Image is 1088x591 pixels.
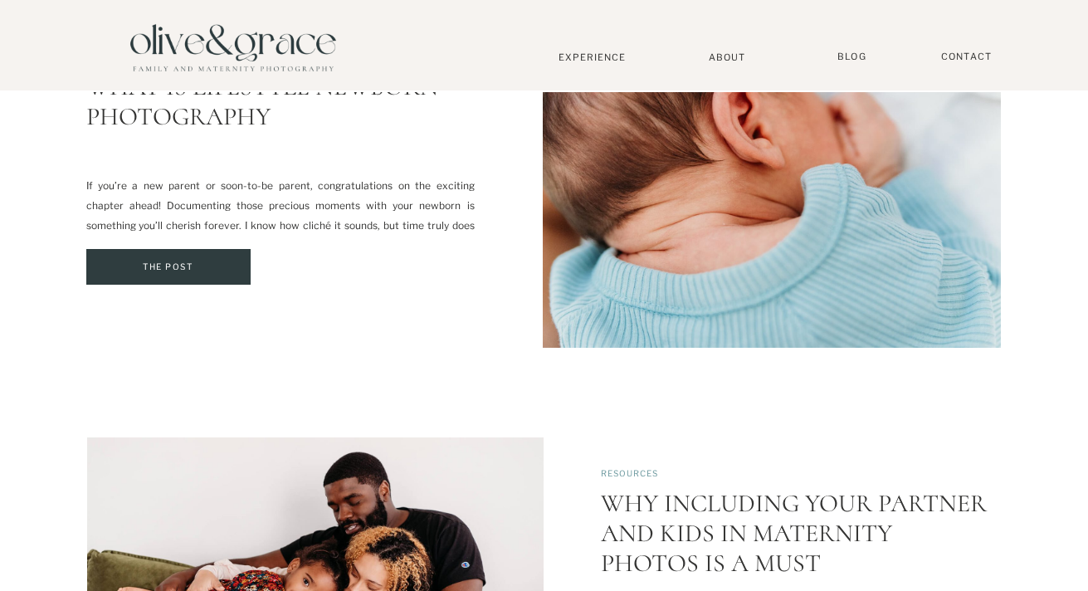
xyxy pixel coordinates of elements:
[86,71,438,132] a: What is Lifestyle Newborn Photography
[601,488,987,579] a: Why Including Your Partner and Kids in Maternity Photos is a Must
[538,51,647,63] a: Experience
[702,51,753,62] a: About
[543,22,1001,348] img: rolls on the back of a newborn baby's neck. featured in post answering the question, "what is lif...
[934,51,1000,63] a: Contact
[832,51,873,63] a: BLOG
[86,249,251,285] a: What is Lifestyle Newborn Photography
[89,258,247,276] a: The Post
[86,49,144,59] a: Resources
[86,176,475,276] p: If you’re a new parent or soon-to-be parent, congratulations on the exciting chapter ahead! Docum...
[601,468,658,478] a: Resources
